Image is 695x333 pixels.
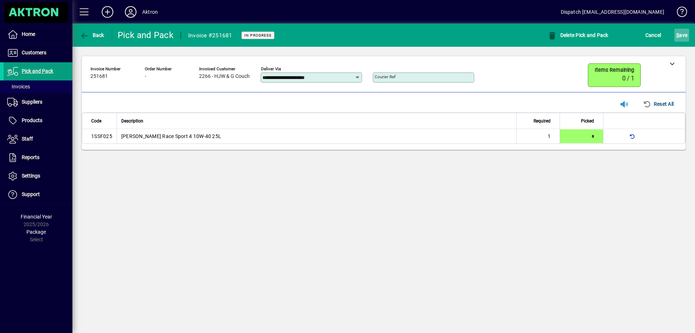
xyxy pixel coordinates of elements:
[644,29,663,42] button: Cancel
[4,149,72,167] a: Reports
[22,68,53,74] span: Pick and Pack
[80,32,104,38] span: Back
[561,6,664,18] div: Dispatch [EMAIL_ADDRESS][DOMAIN_NAME]
[26,229,46,235] span: Package
[581,117,594,125] span: Picked
[4,167,72,185] a: Settings
[118,29,173,41] div: Pick and Pack
[96,5,119,18] button: Add
[622,75,634,82] span: 0 / 1
[22,191,40,197] span: Support
[674,29,689,42] button: Save
[145,74,146,79] span: -
[117,129,516,143] td: [PERSON_NAME] Race Sport 4 10W-40 25L
[671,1,686,25] a: Knowledge Base
[4,25,72,43] a: Home
[516,129,560,143] td: 1
[188,30,232,41] div: Invoice #251681
[643,98,674,110] span: Reset All
[546,29,610,42] button: Delete Pick and Pack
[244,33,271,38] span: In Progress
[375,74,396,79] mat-label: Courier Ref
[4,44,72,62] a: Customers
[534,117,551,125] span: Required
[22,173,40,179] span: Settings
[22,136,33,142] span: Staff
[4,80,72,93] a: Invoices
[4,93,72,111] a: Suppliers
[7,84,30,90] span: Invoices
[645,29,661,41] span: Cancel
[90,74,108,79] span: 251681
[22,50,46,55] span: Customers
[82,129,117,143] td: 1SSF025
[78,29,106,42] button: Back
[548,32,608,38] span: Delete Pick and Pack
[72,29,112,42] app-page-header-button: Back
[142,6,158,18] div: Aktron
[4,186,72,204] a: Support
[22,154,39,160] span: Reports
[676,32,679,38] span: S
[121,117,143,125] span: Description
[4,112,72,130] a: Products
[22,31,35,37] span: Home
[91,117,101,125] span: Code
[676,29,687,41] span: ave
[4,130,72,148] a: Staff
[21,214,52,220] span: Financial Year
[22,117,42,123] span: Products
[22,99,42,105] span: Suppliers
[199,74,250,79] span: 2266 - HJW & G Couch
[119,5,142,18] button: Profile
[640,97,677,111] button: Reset All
